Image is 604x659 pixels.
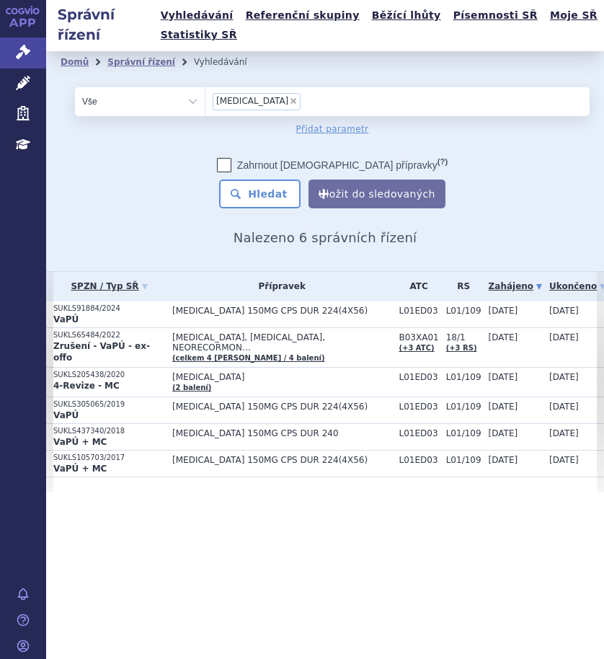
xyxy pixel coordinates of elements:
[53,330,165,340] p: SUKLS65484/2022
[399,455,438,465] span: L01ED03
[489,402,518,412] span: [DATE]
[549,428,579,438] span: [DATE]
[172,384,211,392] a: (2 balení)
[399,306,438,316] span: L01ED03
[172,455,391,465] span: [MEDICAL_DATA] 150MG CPS DUR 224(4X56)
[61,57,89,67] a: Domů
[549,402,579,412] span: [DATE]
[489,306,518,316] span: [DATE]
[439,272,481,301] th: RS
[217,158,448,172] label: Zahrnout [DEMOGRAPHIC_DATA] přípravky
[53,381,120,391] strong: 4-Revize - MC
[449,6,542,25] a: Písemnosti SŘ
[172,372,391,382] span: [MEDICAL_DATA]
[241,6,364,25] a: Referenční skupiny
[446,344,477,352] a: (+3 RS)
[303,93,310,107] input: [MEDICAL_DATA]
[446,372,481,382] span: L01/109
[489,372,518,382] span: [DATE]
[446,306,481,316] span: L01/109
[53,410,79,420] strong: VaPÚ
[156,6,238,25] a: Vyhledávání
[549,306,579,316] span: [DATE]
[399,332,438,342] span: B03XA01
[53,314,79,324] strong: VaPÚ
[399,402,438,412] span: L01ED03
[53,370,165,380] p: SUKLS205438/2020
[399,428,438,438] span: L01ED03
[216,96,288,106] span: [MEDICAL_DATA]
[489,455,518,465] span: [DATE]
[107,57,175,67] a: Správní řízení
[172,306,391,316] span: [MEDICAL_DATA] 150MG CPS DUR 224(4X56)
[289,97,298,105] span: ×
[399,372,438,382] span: L01ED03
[546,6,602,25] a: Moje SŘ
[549,332,579,342] span: [DATE]
[296,122,369,136] a: Přidat parametr
[53,453,165,463] p: SUKLS105703/2017
[165,272,391,301] th: Přípravek
[53,341,150,363] strong: Zrušení - VaPÚ - ex-offo
[156,25,241,45] a: Statistiky SŘ
[53,276,165,296] a: SPZN / Typ SŘ
[53,399,165,410] p: SUKLS305065/2019
[549,455,579,465] span: [DATE]
[368,6,445,25] a: Běžící lhůty
[446,402,481,412] span: L01/109
[53,464,107,474] strong: VaPÚ + MC
[172,354,324,362] a: (celkem 4 [PERSON_NAME] / 4 balení)
[194,51,266,73] li: Vyhledávání
[172,332,391,353] span: [MEDICAL_DATA], [MEDICAL_DATA], NEORECORMON…
[489,428,518,438] span: [DATE]
[446,332,481,342] span: 18/1
[234,230,417,245] span: Nalezeno 6 správních řízení
[53,304,165,314] p: SUKLS91884/2024
[399,344,434,352] a: (+3 ATC)
[46,4,156,45] h2: Správní řízení
[308,180,445,208] button: Uložit do sledovaných
[489,332,518,342] span: [DATE]
[172,402,391,412] span: [MEDICAL_DATA] 150MG CPS DUR 224(4X56)
[172,428,391,438] span: [MEDICAL_DATA] 150MG CPS DUR 240
[489,276,542,296] a: Zahájeno
[53,426,165,436] p: SUKLS437340/2018
[438,157,448,167] abbr: (?)
[446,428,481,438] span: L01/109
[219,180,301,208] button: Hledat
[549,372,579,382] span: [DATE]
[53,437,107,447] strong: VaPÚ + MC
[446,455,481,465] span: L01/109
[391,272,438,301] th: ATC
